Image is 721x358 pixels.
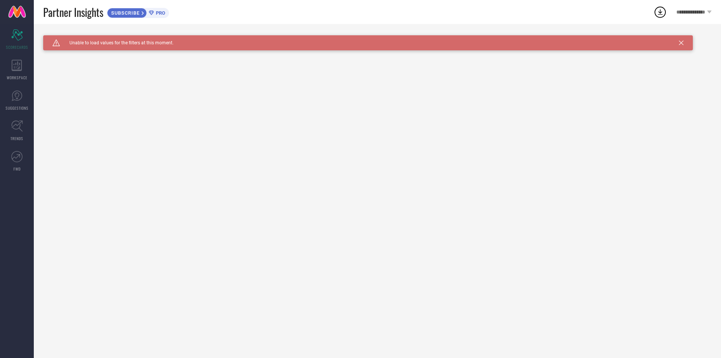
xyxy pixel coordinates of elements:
[6,44,28,50] span: SCORECARDS
[154,10,165,16] span: PRO
[7,75,27,80] span: WORKSPACE
[43,5,103,20] span: Partner Insights
[14,166,21,172] span: FWD
[43,35,712,41] div: Unable to load filters at this moment. Please try later.
[60,40,173,45] span: Unable to load values for the filters at this moment.
[107,10,142,16] span: SUBSCRIBE
[653,5,667,19] div: Open download list
[6,105,29,111] span: SUGGESTIONS
[11,136,23,141] span: TRENDS
[107,6,169,18] a: SUBSCRIBEPRO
